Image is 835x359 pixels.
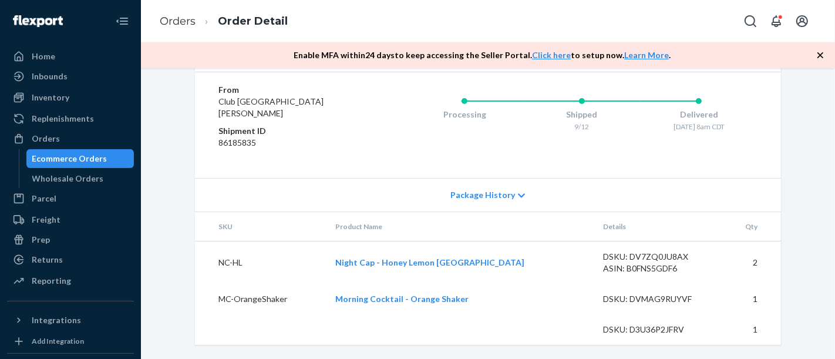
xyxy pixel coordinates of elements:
div: Orders [32,133,60,145]
div: Ecommerce Orders [32,153,107,165]
a: Inventory [7,88,134,107]
a: Order Detail [218,15,288,28]
div: Add Integration [32,336,84,346]
div: Home [32,51,55,62]
a: Wholesale Orders [26,169,134,188]
a: Returns [7,250,134,269]
dd: 86185835 [218,137,359,149]
div: DSKU: D3U36P2JFRV [603,324,713,335]
th: Qty [723,212,781,241]
div: Inbounds [32,71,68,82]
div: Shipped [523,109,641,120]
a: Replenishments [7,109,134,128]
div: Prep [32,234,50,246]
span: Club [GEOGRAPHIC_DATA][PERSON_NAME] [218,96,324,118]
a: Orders [7,129,134,148]
td: 2 [723,241,781,284]
a: Reporting [7,271,134,290]
a: Morning Cocktail - Orange Shaker [335,294,469,304]
a: Inbounds [7,67,134,86]
a: Night Cap - Honey Lemon [GEOGRAPHIC_DATA] [335,257,524,267]
td: 1 [723,314,781,345]
a: Add Integration [7,334,134,348]
button: Integrations [7,311,134,330]
button: Close Navigation [110,9,134,33]
td: NC-HL [195,241,326,284]
div: Reporting [32,275,71,287]
div: [DATE] 8am CDT [640,122,757,132]
a: Freight [7,210,134,229]
ol: breadcrumbs [150,4,297,39]
button: Open account menu [790,9,814,33]
button: Open Search Box [739,9,762,33]
a: Home [7,47,134,66]
th: SKU [195,212,326,241]
button: Open notifications [765,9,788,33]
a: Ecommerce Orders [26,149,134,168]
a: Orders [160,15,196,28]
dt: From [218,84,359,96]
div: Freight [32,214,60,226]
td: 1 [723,284,781,314]
div: Replenishments [32,113,94,125]
div: Inventory [32,92,69,103]
div: Integrations [32,314,81,326]
div: Parcel [32,193,56,204]
dt: Shipment ID [218,125,359,137]
td: MC-OrangeShaker [195,284,326,314]
div: ASIN: B0FNS5GDF6 [603,263,713,274]
div: 9/12 [523,122,641,132]
div: Returns [32,254,63,266]
a: Parcel [7,189,134,208]
th: Details [594,212,723,241]
div: DSKU: DVMAG9RUYVF [603,293,713,305]
a: Prep [7,230,134,249]
a: Learn More [624,50,669,60]
p: Enable MFA within 24 days to keep accessing the Seller Portal. to setup now. . [294,49,671,61]
img: Flexport logo [13,15,63,27]
span: Package History [450,189,515,201]
div: Wholesale Orders [32,173,104,184]
div: Delivered [640,109,757,120]
a: Click here [532,50,571,60]
div: Processing [406,109,523,120]
div: DSKU: DV7ZQ0JU8AX [603,251,713,263]
th: Product Name [326,212,594,241]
